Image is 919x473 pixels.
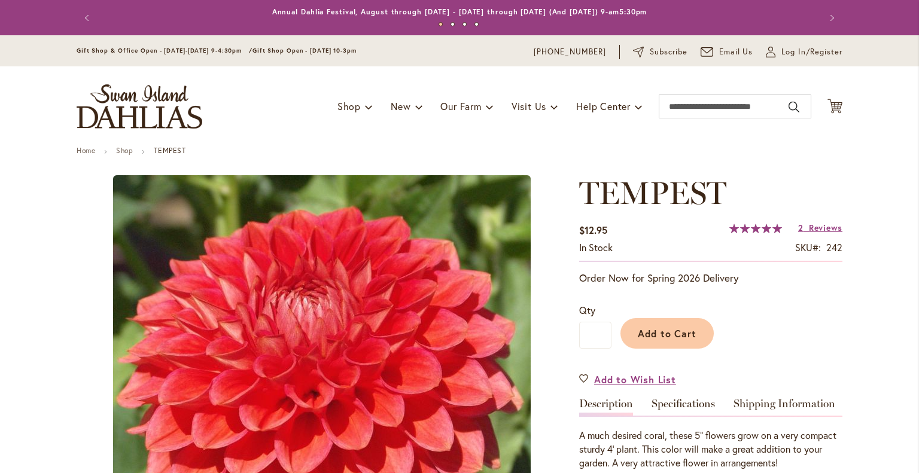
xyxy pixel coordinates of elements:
[77,84,202,129] a: store logo
[579,373,676,386] a: Add to Wish List
[798,222,804,233] span: 2
[766,46,842,58] a: Log In/Register
[576,100,631,112] span: Help Center
[391,100,410,112] span: New
[818,6,842,30] button: Next
[650,46,687,58] span: Subscribe
[439,22,443,26] button: 1 of 4
[579,224,607,236] span: $12.95
[579,271,842,285] p: Order Now for Spring 2026 Delivery
[534,46,606,58] a: [PHONE_NUMBER]
[579,304,595,316] span: Qty
[729,224,782,233] div: 100%
[795,241,821,254] strong: SKU
[77,47,252,54] span: Gift Shop & Office Open - [DATE]-[DATE] 9-4:30pm /
[809,222,842,233] span: Reviews
[512,100,546,112] span: Visit Us
[798,222,842,233] a: 2 Reviews
[440,100,481,112] span: Our Farm
[116,146,133,155] a: Shop
[638,327,697,340] span: Add to Cart
[579,398,633,416] a: Description
[154,146,185,155] strong: TEMPEST
[734,398,835,416] a: Shipping Information
[451,22,455,26] button: 2 of 4
[579,429,842,470] div: A much desired coral, these 5" flowers grow on a very compact sturdy 4' plant. This color will ma...
[462,22,467,26] button: 3 of 4
[719,46,753,58] span: Email Us
[579,241,613,254] span: In stock
[77,6,101,30] button: Previous
[579,241,613,255] div: Availability
[579,174,726,212] span: TEMPEST
[633,46,687,58] a: Subscribe
[474,22,479,26] button: 4 of 4
[272,7,647,16] a: Annual Dahlia Festival, August through [DATE] - [DATE] through [DATE] (And [DATE]) 9-am5:30pm
[620,318,714,349] button: Add to Cart
[337,100,361,112] span: Shop
[826,241,842,255] div: 242
[77,146,95,155] a: Home
[652,398,715,416] a: Specifications
[252,47,357,54] span: Gift Shop Open - [DATE] 10-3pm
[781,46,842,58] span: Log In/Register
[701,46,753,58] a: Email Us
[594,373,676,386] span: Add to Wish List
[579,398,842,470] div: Detailed Product Info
